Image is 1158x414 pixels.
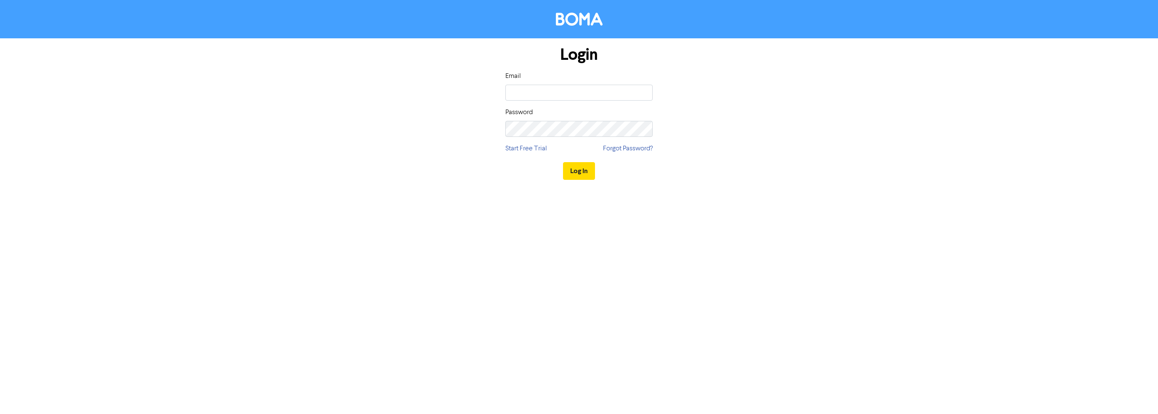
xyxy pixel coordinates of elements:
[505,45,653,64] h1: Login
[556,13,603,26] img: BOMA Logo
[603,144,653,154] a: Forgot Password?
[505,144,547,154] a: Start Free Trial
[563,162,595,180] button: Log In
[505,107,533,118] label: Password
[505,71,521,81] label: Email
